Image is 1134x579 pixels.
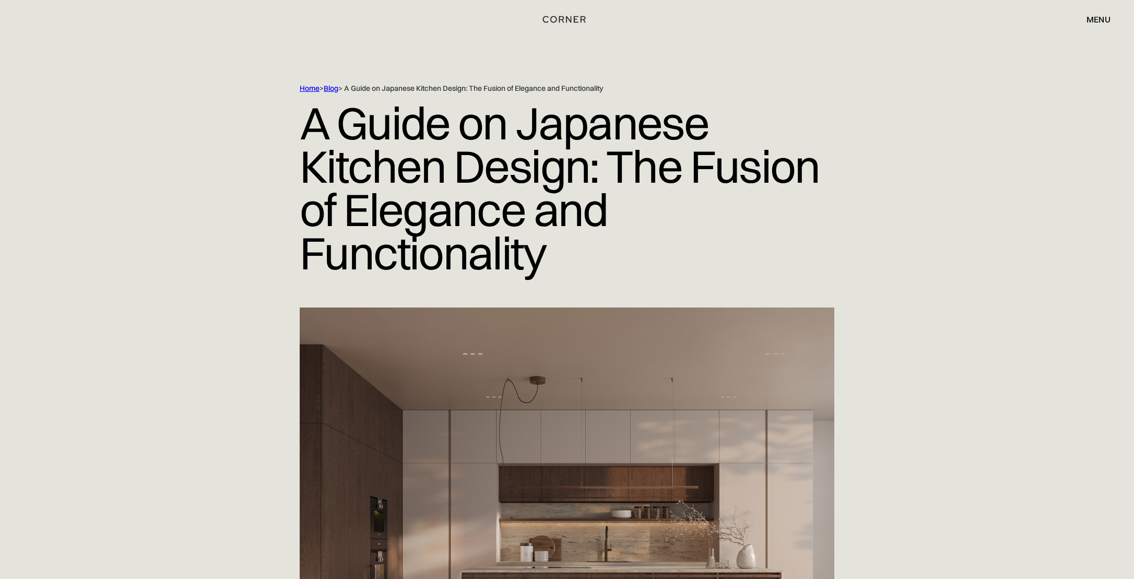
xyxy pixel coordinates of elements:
div: menu [1076,10,1111,28]
a: Blog [324,84,338,93]
h1: A Guide on Japanese Kitchen Design: The Fusion of Elegance and Functionality [300,93,834,283]
div: menu [1086,15,1111,23]
div: > > A Guide on Japanese Kitchen Design: The Fusion of Elegance and Functionality [300,84,790,93]
a: home [524,13,610,26]
a: Home [300,84,320,93]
